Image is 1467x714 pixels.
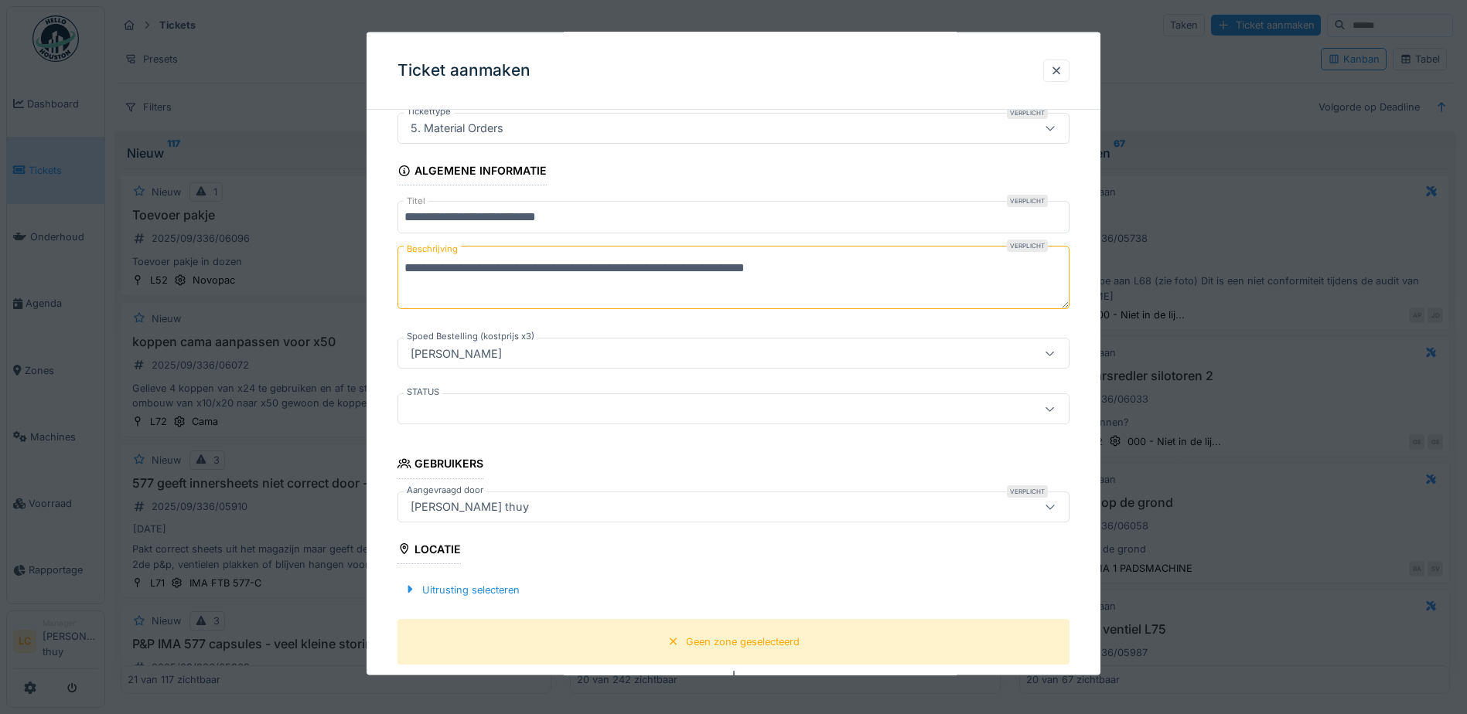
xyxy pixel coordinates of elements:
[1007,484,1048,497] div: Verplicht
[397,537,461,563] div: Locatie
[397,579,526,600] div: Uitrusting selecteren
[404,330,537,343] label: Spoed Bestelling (kostprijs x3)
[404,240,461,259] label: Beschrijving
[404,120,510,137] div: 5. Material Orders
[404,498,535,515] div: [PERSON_NAME] thuy
[397,61,531,80] h3: Ticket aanmaken
[1007,107,1048,119] div: Verplicht
[1007,195,1048,207] div: Verplicht
[397,159,547,185] div: Algemene informatie
[404,105,454,118] label: Tickettype
[397,452,483,478] div: Gebruikers
[404,386,442,399] label: STATUS
[1007,240,1048,252] div: Verplicht
[404,483,486,496] label: Aangevraagd door
[686,634,800,648] div: Geen zone geselecteerd
[404,195,428,208] label: Titel
[404,345,508,362] div: [PERSON_NAME]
